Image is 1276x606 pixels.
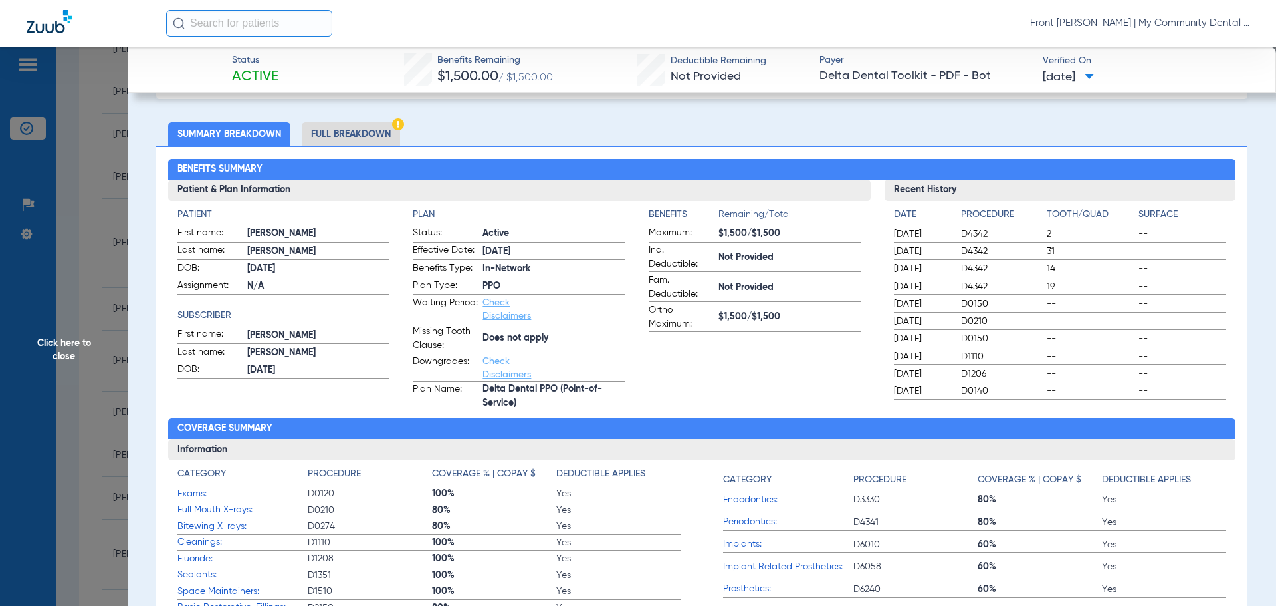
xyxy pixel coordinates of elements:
span: Payer [819,53,1031,67]
app-breakdown-title: Category [723,467,853,492]
h4: Plan [413,208,625,222]
h4: Date [894,208,950,222]
img: Search Icon [173,17,185,29]
span: -- [1138,384,1226,398]
span: D0140 [961,384,1042,398]
app-breakdown-title: Procedure [308,467,432,486]
span: 14 [1047,262,1134,275]
span: Endodontics: [723,493,853,507]
span: D4342 [961,245,1042,258]
span: PPO [482,279,625,293]
span: 100% [432,487,556,500]
h4: Benefits [649,208,718,222]
span: Delta Dental Toolkit - PDF - Bot [819,68,1031,84]
app-breakdown-title: Category [177,467,308,486]
span: -- [1138,315,1226,328]
h4: Category [177,467,226,481]
span: Fluoride: [177,552,308,566]
span: D0150 [961,297,1042,311]
span: Yes [556,520,681,533]
span: -- [1047,297,1134,311]
span: Yes [556,569,681,582]
span: 31 [1047,245,1134,258]
span: D6058 [853,560,978,573]
span: D0210 [961,315,1042,328]
img: Zuub Logo [27,10,72,33]
span: Not Provided [718,281,861,295]
span: D1110 [961,350,1042,363]
span: 60% [978,583,1102,596]
span: Sealants: [177,568,308,582]
span: [PERSON_NAME] [247,346,390,360]
span: [DATE] [1043,69,1094,86]
span: Delta Dental PPO (Point-of-Service) [482,390,625,404]
span: D1510 [308,585,432,598]
span: Benefits Type: [413,261,478,277]
span: Implant Related Prosthetics: [723,560,853,574]
span: Status: [413,226,478,242]
h4: Coverage % | Copay $ [978,473,1081,487]
span: [PERSON_NAME] [247,227,390,241]
span: 80% [978,493,1102,506]
span: 19 [1047,280,1134,293]
span: -- [1138,262,1226,275]
span: D3330 [853,493,978,506]
span: Exams: [177,487,308,501]
span: Full Mouth X-rays: [177,503,308,517]
h4: Surface [1138,208,1226,222]
app-breakdown-title: Procedure [961,208,1042,226]
span: Prosthetics: [723,582,853,596]
span: / $1,500.00 [498,73,553,83]
span: [DATE] [247,363,390,377]
span: -- [1138,227,1226,241]
span: -- [1047,384,1134,398]
span: Waiting Period: [413,296,478,323]
app-breakdown-title: Procedure [853,467,978,492]
span: Yes [556,536,681,549]
span: -- [1138,245,1226,258]
span: Yes [1102,538,1226,551]
span: 60% [978,538,1102,551]
span: D4341 [853,516,978,529]
h4: Patient [177,208,390,222]
span: Ind. Deductible: [649,243,714,271]
span: [DATE] [894,262,950,275]
span: D6010 [853,538,978,551]
span: D1351 [308,569,432,582]
span: 60% [978,560,1102,573]
img: Hazard [392,118,404,130]
h4: Deductible Applies [556,467,645,481]
span: Active [232,68,278,86]
span: [DATE] [894,384,950,398]
h4: Procedure [961,208,1042,222]
li: Full Breakdown [302,122,400,146]
span: [DATE] [894,227,950,241]
span: In-Network [482,262,625,276]
span: 2 [1047,227,1134,241]
span: -- [1138,350,1226,363]
h4: Subscriber [177,309,390,323]
h4: Procedure [308,467,361,481]
span: 100% [432,569,556,582]
h4: Deductible Applies [1102,473,1191,487]
span: [DATE] [894,280,950,293]
span: [DATE] [894,350,950,363]
span: DOB: [177,363,243,379]
span: $1,500/$1,500 [718,227,861,241]
app-breakdown-title: Deductible Applies [1102,467,1226,492]
span: [DATE] [894,245,950,258]
app-breakdown-title: Date [894,208,950,226]
span: Front [PERSON_NAME] | My Community Dental Centers [1030,17,1249,30]
span: Not Provided [718,251,861,265]
span: Last name: [177,345,243,361]
span: -- [1138,332,1226,345]
span: Plan Type: [413,279,478,295]
span: Last name: [177,243,243,259]
h2: Benefits Summary [168,159,1236,180]
input: Search for patients [166,10,332,37]
span: Yes [556,487,681,500]
span: [PERSON_NAME] [247,329,390,343]
span: 80% [432,520,556,533]
span: Benefits Remaining [437,53,553,67]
